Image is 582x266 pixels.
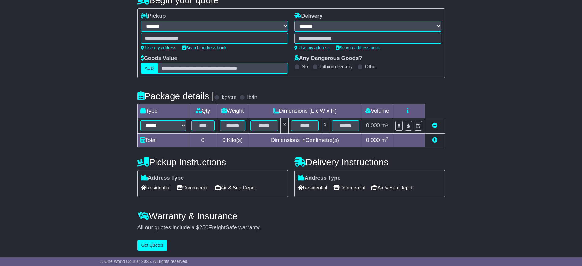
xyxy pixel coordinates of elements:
[222,94,236,101] label: kg/cm
[199,224,208,230] span: 250
[141,183,171,193] span: Residential
[432,122,437,129] a: Remove this item
[189,104,217,118] td: Qty
[302,64,308,69] label: No
[141,175,184,182] label: Address Type
[217,134,248,147] td: Kilo(s)
[294,55,362,62] label: Any Dangerous Goods?
[137,224,445,231] div: All our quotes include a $ FreightSafe warranty.
[141,45,176,50] a: Use my address
[248,104,362,118] td: Dimensions (L x W x H)
[294,157,445,167] h4: Delivery Instructions
[141,13,166,20] label: Pickup
[141,55,177,62] label: Goods Value
[336,45,380,50] a: Search address book
[100,259,189,264] span: © One World Courier 2025. All rights reserved.
[281,118,289,134] td: x
[366,122,380,129] span: 0.000
[386,122,389,126] sup: 3
[137,157,288,167] h4: Pickup Instructions
[248,134,362,147] td: Dimensions in Centimetre(s)
[182,45,227,50] a: Search address book
[321,118,329,134] td: x
[222,137,225,143] span: 0
[189,134,217,147] td: 0
[137,134,189,147] td: Total
[217,104,248,118] td: Weight
[298,183,327,193] span: Residential
[141,63,158,74] label: AUD
[294,45,330,50] a: Use my address
[298,175,341,182] label: Address Type
[137,104,189,118] td: Type
[333,183,365,193] span: Commercial
[386,137,389,141] sup: 3
[177,183,208,193] span: Commercial
[320,64,353,69] label: Lithium Battery
[215,183,256,193] span: Air & Sea Depot
[365,64,377,69] label: Other
[371,183,413,193] span: Air & Sea Depot
[247,94,257,101] label: lb/in
[294,13,323,20] label: Delivery
[137,211,445,221] h4: Warranty & Insurance
[432,137,437,143] a: Add new item
[137,240,167,251] button: Get Quotes
[381,122,389,129] span: m
[366,137,380,143] span: 0.000
[137,91,214,101] h4: Package details |
[381,137,389,143] span: m
[362,104,392,118] td: Volume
